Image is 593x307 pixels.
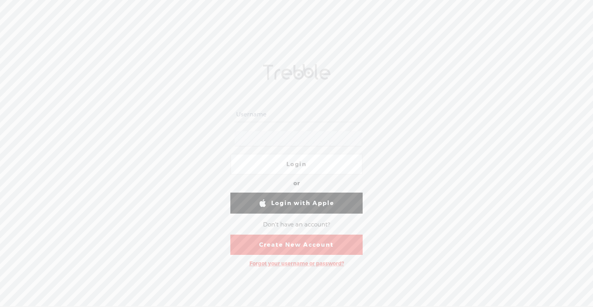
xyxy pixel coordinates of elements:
div: Forgot your username or password? [246,256,348,271]
a: Login [230,154,363,175]
a: Login with Apple [230,193,363,214]
input: Username [235,107,361,122]
div: Don't have an account? [263,217,330,233]
div: or [293,177,300,190]
a: Create New Account [230,235,363,255]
